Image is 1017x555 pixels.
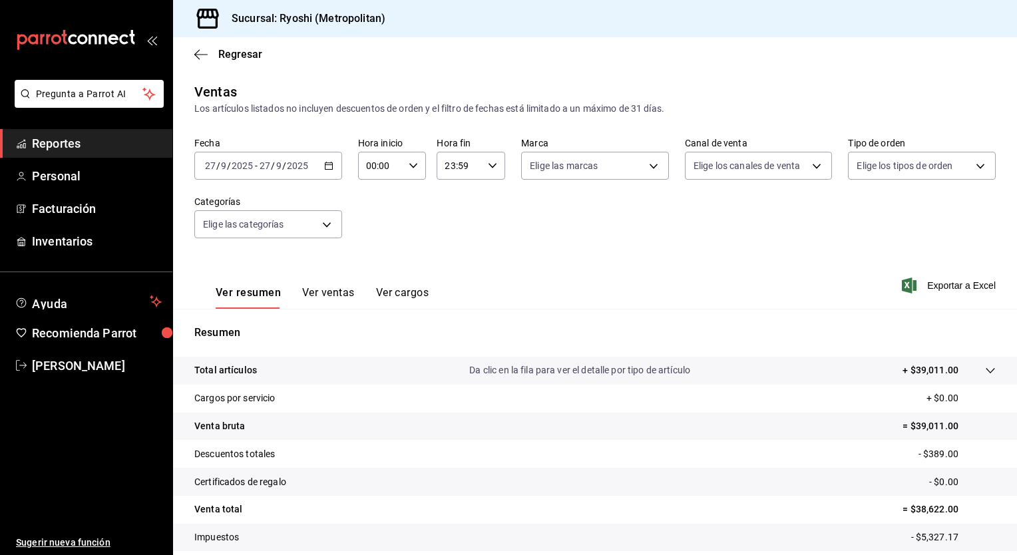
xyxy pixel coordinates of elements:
p: Impuestos [194,530,239,544]
span: / [216,160,220,171]
label: Fecha [194,138,342,148]
span: Elige los tipos de orden [857,159,952,172]
label: Categorías [194,197,342,206]
p: Certificados de regalo [194,475,286,489]
p: Cargos por servicio [194,391,276,405]
p: = $38,622.00 [903,502,996,516]
a: Pregunta a Parrot AI [9,96,164,110]
span: / [227,160,231,171]
button: Ver resumen [216,286,281,309]
p: = $39,011.00 [903,419,996,433]
input: -- [204,160,216,171]
span: - [255,160,258,171]
span: / [271,160,275,171]
button: Regresar [194,48,262,61]
button: open_drawer_menu [146,35,157,45]
span: Personal [32,167,162,185]
p: Venta bruta [194,419,245,433]
input: -- [276,160,282,171]
input: -- [220,160,227,171]
span: / [282,160,286,171]
span: Reportes [32,134,162,152]
span: Facturación [32,200,162,218]
span: Ayuda [32,293,144,309]
div: Ventas [194,82,237,102]
button: Ver ventas [302,286,355,309]
input: ---- [286,160,309,171]
div: navigation tabs [216,286,429,309]
span: [PERSON_NAME] [32,357,162,375]
label: Hora fin [437,138,505,148]
div: Los artículos listados no incluyen descuentos de orden y el filtro de fechas está limitado a un m... [194,102,996,116]
p: Venta total [194,502,242,516]
label: Hora inicio [358,138,427,148]
label: Marca [521,138,669,148]
p: - $0.00 [929,475,996,489]
button: Ver cargos [376,286,429,309]
input: ---- [231,160,254,171]
span: Regresar [218,48,262,61]
span: Recomienda Parrot [32,324,162,342]
span: Inventarios [32,232,162,250]
input: -- [259,160,271,171]
p: - $5,327.17 [911,530,996,544]
p: Descuentos totales [194,447,275,461]
p: + $39,011.00 [903,363,958,377]
span: Elige las marcas [530,159,598,172]
span: Pregunta a Parrot AI [36,87,143,101]
p: Da clic en la fila para ver el detalle por tipo de artículo [469,363,690,377]
span: Elige los canales de venta [694,159,800,172]
p: Resumen [194,325,996,341]
p: + $0.00 [926,391,996,405]
p: - $389.00 [918,447,996,461]
button: Exportar a Excel [905,277,996,293]
p: Total artículos [194,363,257,377]
button: Pregunta a Parrot AI [15,80,164,108]
span: Elige las categorías [203,218,284,231]
span: Sugerir nueva función [16,536,162,550]
h3: Sucursal: Ryoshi (Metropolitan) [221,11,385,27]
label: Canal de venta [685,138,833,148]
label: Tipo de orden [848,138,996,148]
